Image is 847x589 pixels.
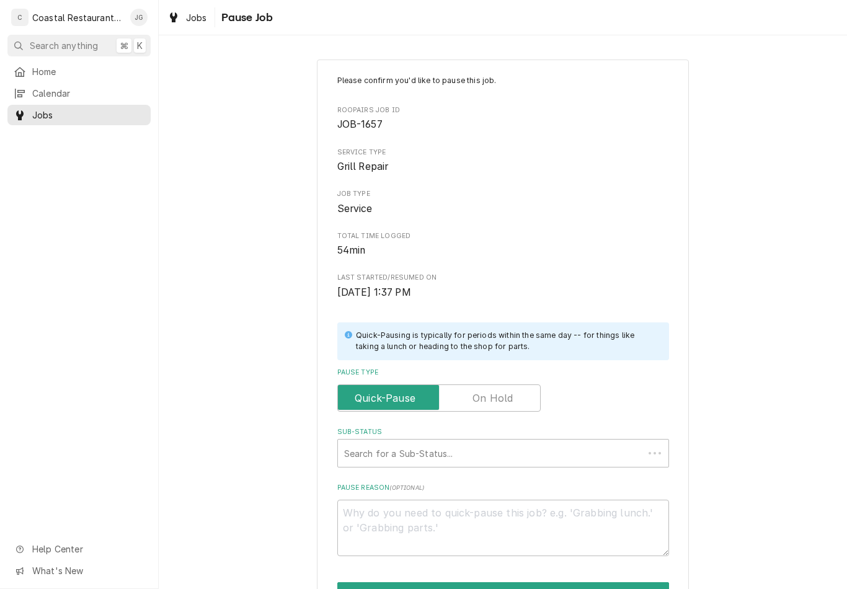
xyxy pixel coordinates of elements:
[337,118,383,130] span: JOB-1657
[186,11,207,24] span: Jobs
[337,189,669,216] div: Job Type
[337,159,669,174] span: Service Type
[7,105,151,125] a: Jobs
[7,539,151,559] a: Go to Help Center
[337,201,669,216] span: Job Type
[337,427,669,467] div: Sub-Status
[30,39,98,52] span: Search anything
[337,483,669,556] div: Pause Reason
[11,9,29,26] div: C
[337,273,669,283] span: Last Started/Resumed On
[356,330,657,353] div: Quick-Pausing is typically for periods within the same day -- for things like taking a lunch or h...
[337,231,669,241] span: Total Time Logged
[337,189,669,199] span: Job Type
[32,564,143,577] span: What's New
[218,9,273,26] span: Pause Job
[7,560,151,581] a: Go to What's New
[337,286,411,298] span: [DATE] 1:37 PM
[337,105,669,132] div: Roopairs Job ID
[337,243,669,258] span: Total Time Logged
[32,542,143,556] span: Help Center
[130,9,148,26] div: JG
[389,484,424,491] span: ( optional )
[337,368,669,412] div: Pause Type
[7,35,151,56] button: Search anything⌘K
[337,483,669,493] label: Pause Reason
[32,87,144,100] span: Calendar
[337,161,389,172] span: Grill Repair
[337,75,669,556] div: Job Pause Form
[337,273,669,299] div: Last Started/Resumed On
[130,9,148,26] div: James Gatton's Avatar
[7,83,151,104] a: Calendar
[337,117,669,132] span: Roopairs Job ID
[337,203,373,215] span: Service
[337,231,669,258] div: Total Time Logged
[32,11,123,24] div: Coastal Restaurant Repair
[120,39,128,52] span: ⌘
[162,7,212,28] a: Jobs
[337,105,669,115] span: Roopairs Job ID
[337,148,669,157] span: Service Type
[337,427,669,437] label: Sub-Status
[337,368,669,378] label: Pause Type
[337,285,669,300] span: Last Started/Resumed On
[32,65,144,78] span: Home
[337,75,669,86] p: Please confirm you'd like to pause this job.
[32,108,144,122] span: Jobs
[337,244,366,256] span: 54min
[337,148,669,174] div: Service Type
[7,61,151,82] a: Home
[137,39,143,52] span: K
